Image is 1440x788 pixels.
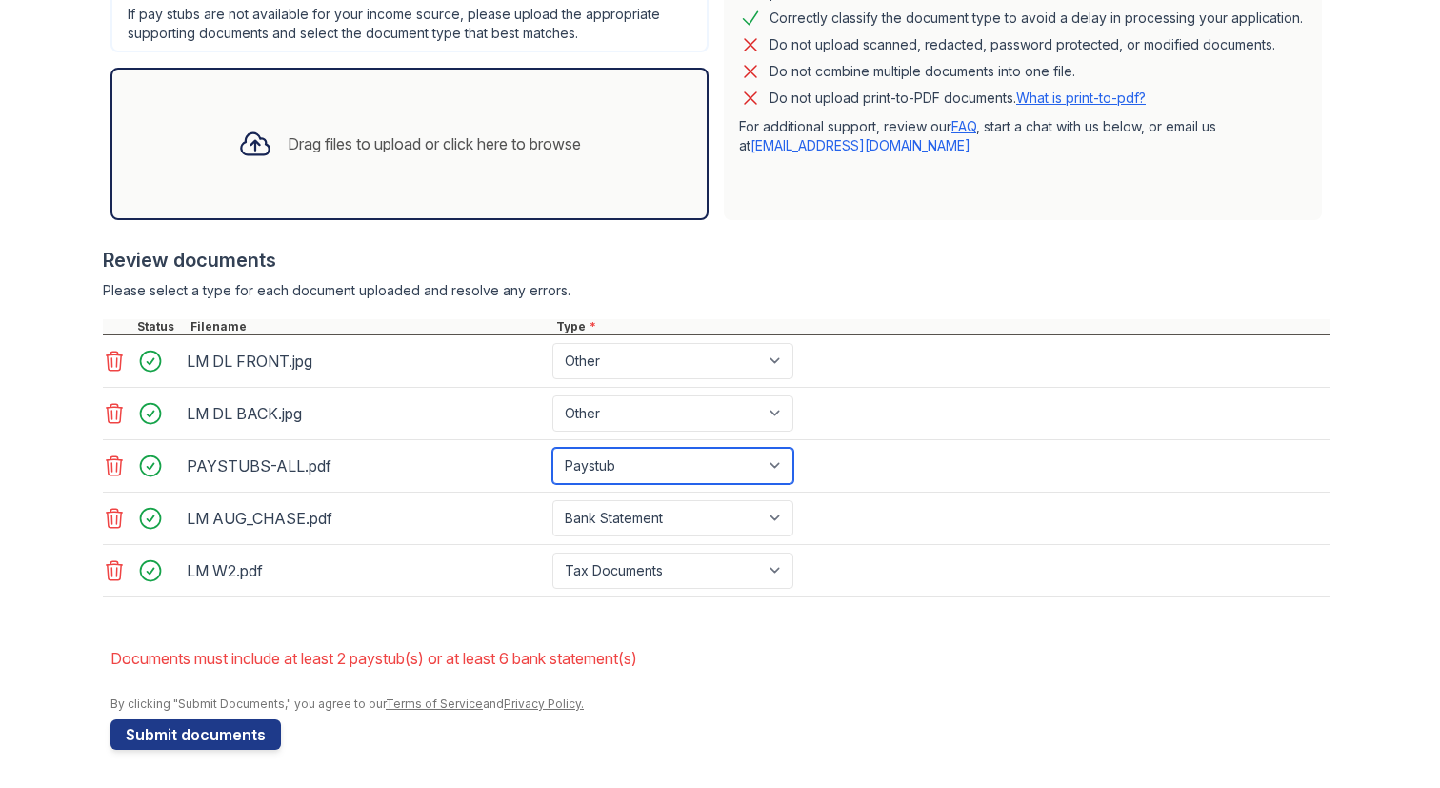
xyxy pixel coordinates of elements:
div: Review documents [103,247,1330,273]
div: Please select a type for each document uploaded and resolve any errors. [103,281,1330,300]
li: Documents must include at least 2 paystub(s) or at least 6 bank statement(s) [110,639,1330,677]
div: PAYSTUBS-ALL.pdf [187,451,545,481]
div: Type [552,319,1330,334]
button: Submit documents [110,719,281,750]
div: Correctly classify the document type to avoid a delay in processing your application. [770,7,1303,30]
div: Drag files to upload or click here to browse [288,132,581,155]
a: What is print-to-pdf? [1016,90,1146,106]
div: LM W2.pdf [187,556,545,586]
div: Status [133,319,187,334]
a: FAQ [951,118,976,134]
div: LM DL FRONT.jpg [187,346,545,376]
a: Privacy Policy. [504,697,584,711]
p: For additional support, review our , start a chat with us below, or email us at [739,117,1307,155]
div: Filename [187,319,552,334]
div: LM DL BACK.jpg [187,398,545,429]
div: LM AUG_CHASE.pdf [187,503,545,534]
a: Terms of Service [386,697,483,711]
a: [EMAIL_ADDRESS][DOMAIN_NAME] [750,137,970,153]
div: Do not upload scanned, redacted, password protected, or modified documents. [770,33,1275,56]
div: Do not combine multiple documents into one file. [770,60,1075,83]
p: Do not upload print-to-PDF documents. [770,89,1146,108]
div: By clicking "Submit Documents," you agree to our and [110,697,1330,712]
